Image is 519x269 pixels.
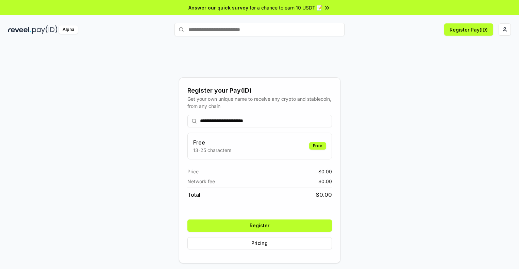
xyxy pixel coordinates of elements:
[187,86,332,95] div: Register your Pay(ID)
[309,142,326,150] div: Free
[250,4,322,11] span: for a chance to earn 10 USDT 📝
[187,237,332,249] button: Pricing
[187,219,332,232] button: Register
[59,25,78,34] div: Alpha
[187,168,199,175] span: Price
[8,25,31,34] img: reveel_dark
[444,23,493,36] button: Register Pay(ID)
[318,178,332,185] span: $ 0.00
[187,95,332,110] div: Get your own unique name to receive any crypto and stablecoin, from any chain
[316,191,332,199] span: $ 0.00
[187,178,215,185] span: Network fee
[187,191,200,199] span: Total
[193,147,231,154] p: 13-25 characters
[32,25,57,34] img: pay_id
[188,4,248,11] span: Answer our quick survey
[193,138,231,147] h3: Free
[318,168,332,175] span: $ 0.00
